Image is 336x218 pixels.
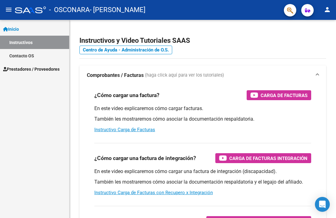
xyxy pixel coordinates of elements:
h3: ¿Cómo cargar una factura? [94,91,159,100]
p: En este video explicaremos cómo cargar facturas. [94,105,311,112]
span: Carga de Facturas [261,91,307,99]
span: - [PERSON_NAME] [90,3,146,17]
span: Carga de Facturas Integración [229,154,307,162]
h2: Instructivos y Video Tutoriales SAAS [79,35,326,47]
a: Centro de Ayuda - Administración de O.S. [79,46,172,54]
mat-icon: person [324,6,331,13]
a: Instructivo Carga de Facturas con Recupero x Integración [94,190,213,195]
div: Open Intercom Messenger [315,197,330,212]
h3: ¿Cómo cargar una factura de integración? [94,154,196,162]
button: Carga de Facturas Integración [215,153,311,163]
span: Inicio [3,26,19,33]
mat-icon: menu [5,6,12,13]
strong: Comprobantes / Facturas [87,72,144,79]
span: - OSCONARA [49,3,90,17]
p: También les mostraremos cómo asociar la documentación respaldatoria. [94,116,311,122]
p: También les mostraremos cómo asociar la documentación respaldatoria y el legajo del afiliado. [94,179,311,185]
mat-expansion-panel-header: Comprobantes / Facturas (haga click aquí para ver los tutoriales) [79,65,326,85]
button: Carga de Facturas [247,90,311,100]
span: Prestadores / Proveedores [3,66,60,73]
span: (haga click aquí para ver los tutoriales) [145,72,224,79]
p: En este video explicaremos cómo cargar una factura de integración (discapacidad). [94,168,311,175]
a: Instructivo Carga de Facturas [94,127,155,132]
